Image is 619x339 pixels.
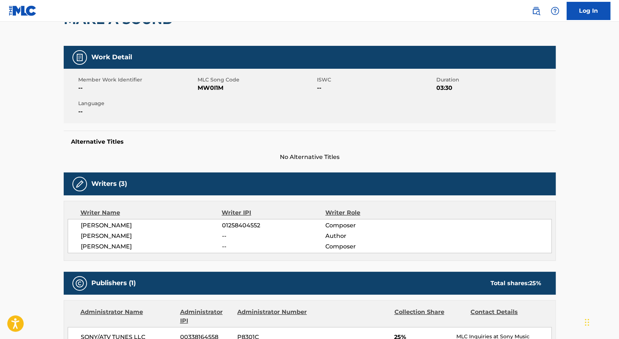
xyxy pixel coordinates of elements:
div: Administrator Name [80,308,175,325]
img: help [551,7,559,15]
span: Member Work Identifier [78,76,196,84]
div: Writer Name [80,208,222,217]
h5: Publishers (1) [91,279,136,287]
div: Writer IPI [222,208,325,217]
span: -- [222,232,325,240]
span: -- [222,242,325,251]
span: [PERSON_NAME] [81,232,222,240]
span: Composer [325,242,420,251]
span: Author [325,232,420,240]
span: MLC Song Code [198,76,315,84]
h5: Work Detail [91,53,132,61]
span: [PERSON_NAME] [81,242,222,251]
div: Total shares: [491,279,541,288]
span: -- [317,84,435,92]
span: 03:30 [436,84,554,92]
div: Collection Share [394,308,465,325]
div: Writer Role [325,208,420,217]
span: Duration [436,76,554,84]
span: No Alternative Titles [64,153,556,161]
div: Drag [585,311,589,333]
h5: Writers (3) [91,180,127,188]
img: Publishers [75,279,84,288]
div: Administrator IPI [180,308,232,325]
a: Log In [567,2,610,20]
div: Help [548,4,562,18]
h5: Alternative Titles [71,138,548,145]
div: Contact Details [471,308,541,325]
span: 25 % [529,280,541,287]
span: -- [78,84,196,92]
span: Composer [325,221,420,230]
iframe: Chat Widget [583,304,619,339]
a: Public Search [529,4,543,18]
div: Administrator Number [237,308,308,325]
span: MW0I1M [198,84,315,92]
img: Work Detail [75,53,84,62]
img: search [532,7,540,15]
span: [PERSON_NAME] [81,221,222,230]
img: Writers [75,180,84,188]
span: ISWC [317,76,435,84]
span: 01258404552 [222,221,325,230]
span: Language [78,100,196,107]
img: MLC Logo [9,5,37,16]
span: -- [78,107,196,116]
